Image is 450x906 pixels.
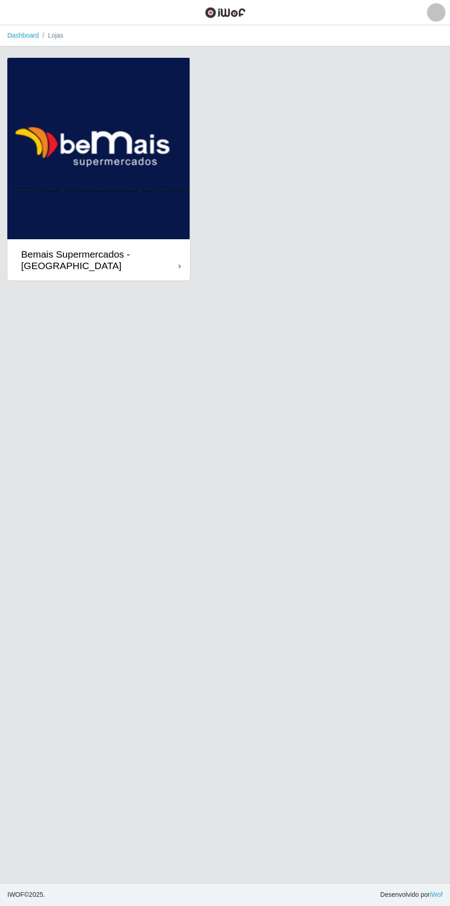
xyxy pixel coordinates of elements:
[7,58,190,281] a: Bemais Supermercados - [GEOGRAPHIC_DATA]
[7,58,190,239] img: cardImg
[205,7,246,18] img: CoreUI Logo
[7,891,24,898] span: IWOF
[39,31,63,40] li: Lojas
[21,248,179,271] div: Bemais Supermercados - [GEOGRAPHIC_DATA]
[7,890,45,900] span: © 2025 .
[7,32,39,39] a: Dashboard
[430,891,443,898] a: iWof
[380,890,443,900] span: Desenvolvido por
